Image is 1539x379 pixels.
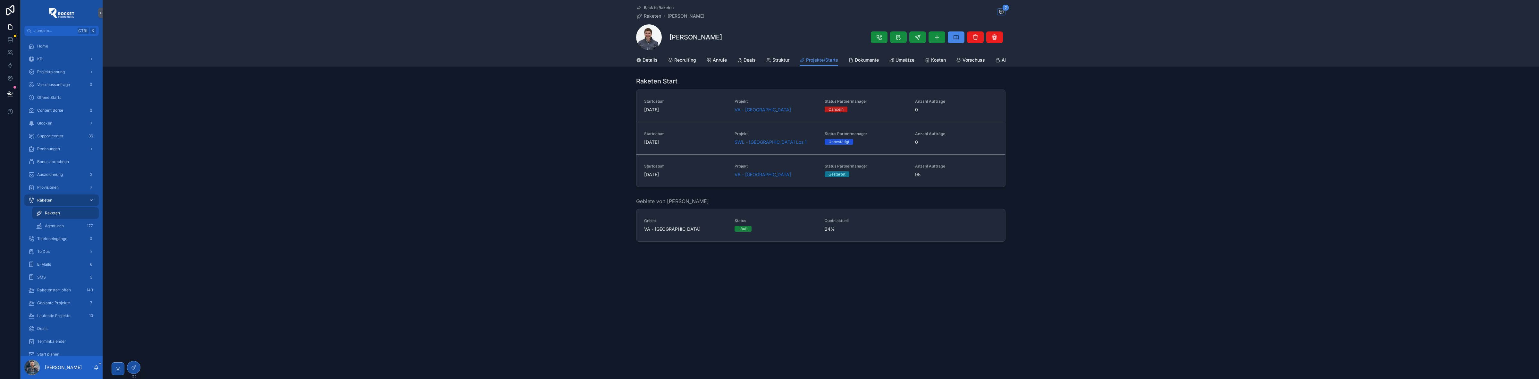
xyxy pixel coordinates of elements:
a: Vorschuss [956,54,985,67]
a: Glocken [24,117,99,129]
span: Vorschussanfrage [37,82,70,87]
div: 36 [87,132,95,140]
span: Rechnungen [37,146,60,151]
button: Jump to...CtrlK [24,26,99,36]
span: Anzahl Aufträge [915,99,998,104]
a: [PERSON_NAME] [668,13,704,19]
span: Dokumente [855,57,879,63]
span: 95 [915,171,998,178]
a: VA - [GEOGRAPHIC_DATA] [735,107,791,113]
span: KPI [37,56,43,62]
span: Umsätze [896,57,914,63]
div: Gestartet [828,171,845,177]
p: [PERSON_NAME] [45,364,82,371]
span: [DATE] [644,139,727,145]
a: Back to Raketen [636,5,674,10]
span: Vorschuss [963,57,985,63]
span: Struktur [772,57,789,63]
a: Abrechnung [995,54,1028,67]
div: 143 [85,286,95,294]
a: Provisionen [24,182,99,193]
div: 6 [87,261,95,268]
a: Telefoneingänge0 [24,233,99,245]
span: 0 [915,107,998,113]
span: Projekt [735,99,817,104]
span: Supportcenter [37,134,63,139]
span: Anzahl Aufträge [915,164,998,169]
span: Status [735,218,817,223]
span: VA - [GEOGRAPHIC_DATA] [644,226,727,232]
span: Gebiet [644,218,727,223]
a: Struktur [766,54,789,67]
span: Abrechnung [1002,57,1028,63]
h1: [PERSON_NAME] [669,33,722,42]
a: SWL - [GEOGRAPHIC_DATA] Los 1 [735,139,807,145]
span: Geplante Projekte [37,300,70,306]
a: Dokumente [848,54,879,67]
span: SMS [37,275,46,280]
span: Jump to... [34,28,75,33]
span: Glocken [37,121,52,126]
div: Läuft [738,226,748,232]
span: Raketen [644,13,661,19]
span: Startdatum [644,131,727,136]
span: Anrufe [713,57,727,63]
a: VA - [GEOGRAPHIC_DATA] [735,171,791,178]
a: Home [24,40,99,52]
span: Bonus abrechnen [37,159,69,164]
button: 2 [997,8,1005,16]
span: Status Partnermanager [825,99,907,104]
a: SMS3 [24,271,99,283]
a: Agenturen177 [32,220,99,232]
div: 7 [87,299,95,307]
a: E-Mails6 [24,259,99,270]
span: Offene Starts [37,95,61,100]
span: Provisionen [37,185,59,190]
div: 0 [87,81,95,89]
span: [DATE] [644,107,727,113]
a: Umsätze [889,54,914,67]
span: Start planen [37,352,59,357]
span: To Dos [37,249,50,254]
span: K [90,28,96,33]
span: E-Mails [37,262,51,267]
span: Raketen [37,198,52,203]
span: 24% [825,226,907,232]
a: Startdatum[DATE]ProjektSWL - [GEOGRAPHIC_DATA] Los 1Status PartnermanagerUnbestätigtAnzahl Aufträge0 [636,122,1005,154]
span: Raketen [45,211,60,216]
div: Unbestätigt [828,139,849,145]
span: Recruiting [674,57,696,63]
span: Status Partnermanager [825,164,907,169]
div: 0 [87,107,95,114]
a: Offene Starts [24,92,99,103]
span: Laufende Projekte [37,313,71,318]
a: Projektplanung [24,66,99,78]
a: Raketen [24,194,99,206]
a: Raketen [32,207,99,219]
span: Deals [744,57,756,63]
span: [DATE] [644,171,727,178]
div: 3 [87,273,95,281]
a: Vorschussanfrage0 [24,79,99,90]
a: Recruiting [668,54,696,67]
span: Gebiete von [PERSON_NAME] [636,197,709,205]
img: App logo [49,8,74,18]
a: To Dos [24,246,99,257]
span: Content Börse [37,108,63,113]
span: Auszeichnung [37,172,63,177]
span: Raketenstart offen [37,288,71,293]
a: Bonus abrechnen [24,156,99,168]
span: 2 [1002,4,1009,11]
span: Terminkalender [37,339,66,344]
a: Projekte/Starts [800,54,838,66]
span: Home [37,44,48,49]
span: Agenturen [45,223,64,228]
a: KPI [24,53,99,65]
span: Status Partnermanager [825,131,907,136]
a: Start planen [24,349,99,360]
a: Terminkalender [24,336,99,347]
span: 0 [915,139,998,145]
